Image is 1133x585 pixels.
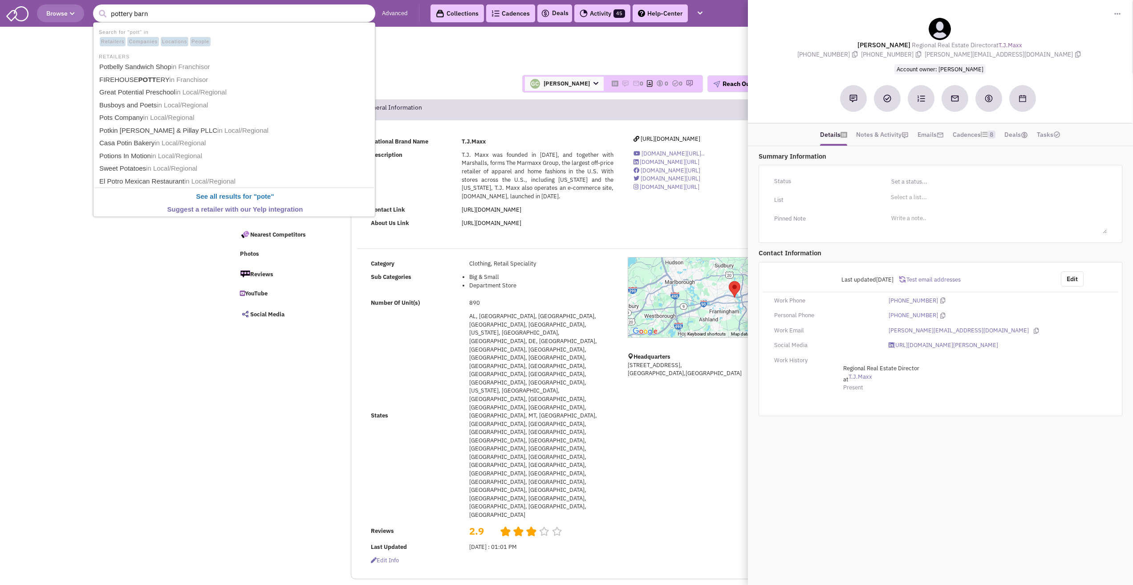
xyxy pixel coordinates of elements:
[236,246,333,263] a: Photos
[628,361,841,378] p: [STREET_ADDRESS], [GEOGRAPHIC_DATA],[GEOGRAPHIC_DATA]
[94,27,374,47] li: Search for "pott" in
[768,297,883,305] div: Work Phone
[686,80,693,87] img: research-icon.png
[236,286,333,303] a: YouTube
[849,94,857,102] img: Add a note
[768,327,883,335] div: Work Email
[236,265,333,283] a: Reviews
[634,158,699,166] a: [DOMAIN_NAME][URL]
[1021,131,1028,139] img: icon-dealamount.png
[371,299,420,307] b: Number Of Unit(s)
[371,543,407,551] b: Last Updated
[937,131,944,139] img: icon-email-active-16.png
[656,80,663,87] img: icon-dealamount.png
[170,76,208,83] span: in Franchisor
[953,128,995,141] a: Cadences
[687,331,726,337] button: Keyboard shortcuts
[371,151,402,159] b: Description
[634,175,700,182] a: [DOMAIN_NAME][URL]
[97,112,374,124] a: Pots Companyin Local/Regional
[462,151,613,200] span: T.J. Maxx was founded in [DATE], and together with Marshalls, forms The Marmaxx Group, the larges...
[236,305,333,323] a: Social Media
[633,80,640,87] img: icon-email-active-16.png
[161,37,188,47] span: Locations
[486,4,535,22] a: Cadences
[894,64,986,74] span: Account owner: [PERSON_NAME]
[729,281,740,298] div: T.J.Maxx
[97,176,374,188] a: El Potro Mexican Restaurantin Local/Regional
[530,79,540,89] img: 4gsb4SvoTEGolcWcxLFjKw.png
[929,18,951,40] img: teammate.png
[759,248,1122,258] p: Contact Information
[97,99,374,111] a: Busboys and Poetsin Local/Regional
[713,81,720,88] img: plane.png
[613,9,625,18] span: 45
[918,128,944,141] a: Emails
[768,212,883,226] div: Pinned Note
[93,4,375,22] input: Search
[665,80,668,87] span: 0
[640,80,643,87] span: 0
[462,138,486,145] b: T.J.Maxx
[1004,128,1028,141] a: Deals
[365,100,422,119] h2: General Information
[143,114,194,121] span: in Local/Regional
[138,76,156,83] b: POTT
[883,94,891,102] img: Add a Task
[768,174,883,188] div: Status
[97,191,374,203] a: See all results for "pote"
[371,138,428,145] b: National Brand Name
[541,8,550,19] img: icon-deals.svg
[467,257,616,270] td: Clothing, Retail Speciality
[759,151,1122,161] p: Summary Information
[541,8,569,19] a: Deals
[525,77,604,91] span: [PERSON_NAME]
[950,94,959,103] img: Send an email
[97,137,374,149] a: Casa Potin Bakeryin Local/Regional
[630,326,660,337] img: Google
[467,310,616,522] td: AL, [GEOGRAPHIC_DATA], [GEOGRAPHIC_DATA], [GEOGRAPHIC_DATA], [GEOGRAPHIC_DATA], [US_STATE], [GEOG...
[889,311,938,320] a: [PHONE_NUMBER]
[641,135,700,143] span: [URL][DOMAIN_NAME]
[638,10,645,17] img: help.png
[382,9,408,18] a: Advanced
[97,204,374,216] a: Suggest a retailer with our Yelp integration
[797,50,861,58] span: [PHONE_NUMBER]
[1053,131,1060,138] img: TaskCount.png
[679,80,682,87] span: 0
[768,193,883,207] div: List
[634,183,699,191] a: [DOMAIN_NAME][URL]
[97,150,374,162] a: Potions In Motionin Local/Regional
[97,61,374,73] a: Potbelly Sandwich Shopin Franchisor
[843,364,986,373] span: Regional Real Estate Director
[154,139,206,147] span: in Local/Regional
[768,341,883,350] div: Social Media
[768,311,883,320] div: Personal Phone
[630,326,660,337] a: Open this area in Google Maps (opens a new window)
[279,60,512,68] div: [STREET_ADDRESS]
[462,219,521,227] a: [URL][DOMAIN_NAME]
[371,412,388,419] b: States
[1061,271,1084,286] button: Edit
[1037,128,1060,141] a: Tasks
[707,75,758,92] button: Reach Out
[6,4,28,21] img: SmartAdmin
[768,271,899,288] div: Last updated
[184,177,236,185] span: in Local/Regional
[634,150,705,157] a: [DOMAIN_NAME][URL]..
[469,273,613,282] li: Big & Small
[371,219,409,227] b: About Us Link
[640,158,699,166] span: [DOMAIN_NAME][URL]
[171,63,210,70] span: in Franchisor
[236,225,333,244] a: Nearest Competitors
[196,192,274,200] b: See all results for "pote"
[731,331,780,336] span: Map data ©2025 Google
[843,384,863,391] span: Present
[987,131,995,139] span: 8
[371,273,411,281] b: Sub Categories
[634,167,700,174] a: [DOMAIN_NAME][URL]
[820,128,847,141] a: Details
[157,101,208,109] span: in Local/Regional
[97,163,374,175] a: Sweet Potatoesin Local/Regional
[491,10,499,16] img: Cadences_logo.png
